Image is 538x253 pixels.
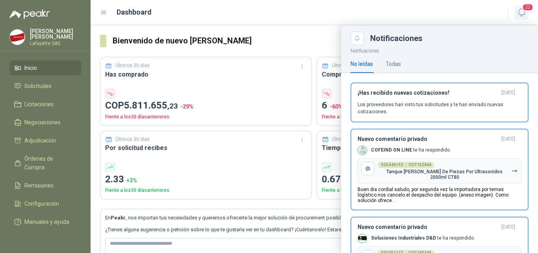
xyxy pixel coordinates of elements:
[9,60,81,75] a: Inicio
[9,97,81,112] a: Licitaciones
[24,181,54,190] span: Remisiones
[30,41,81,46] p: Lafayette SAS
[514,6,529,20] button: 20
[24,154,74,172] span: Órdenes de Compra
[351,60,373,68] div: No leídas
[30,28,81,39] p: [PERSON_NAME] [PERSON_NAME]
[501,136,515,142] span: [DATE]
[9,133,81,148] a: Adjudicación
[24,199,59,208] span: Configuración
[371,235,475,242] p: te ha respondido.
[10,30,25,45] img: Company Logo
[371,147,451,154] p: te ha respondido.
[24,64,37,72] span: Inicio
[24,136,56,145] span: Adjudicación
[358,158,521,184] button: SOL046192 → COT152444Tanque [PERSON_NAME] De Piezas Por Ultrasonidos 2000ml CT80
[24,82,52,90] span: Solicitudes
[358,234,367,243] img: Company Logo
[351,32,364,45] button: Close
[351,82,529,122] button: ¡Has recibido nuevas cotizaciones![DATE] Los proveedores han visto tus solicitudes y te han envia...
[358,136,498,142] h3: Nuevo comentario privado
[522,4,533,11] span: 20
[9,214,81,229] a: Manuales y ayuda
[386,60,401,68] div: Todas
[358,90,498,96] h3: ¡Has recibido nuevas cotizaciones!
[351,129,529,210] button: Nuevo comentario privado[DATE] Company LogoCOFEIND ON LINE te ha respondido.SOL046192 → COT152444...
[378,169,511,180] p: Tanque [PERSON_NAME] De Piezas Por Ultrasonidos 2000ml CT80
[371,147,412,153] b: COFEIND ON LINE
[358,224,498,231] h3: Nuevo comentario privado
[371,235,436,241] b: Soluciones Industriales D&D
[9,79,81,94] a: Solicitudes
[24,217,69,226] span: Manuales y ayuda
[24,118,61,127] span: Negociaciones
[358,101,521,115] p: Los proveedores han visto tus solicitudes y te han enviado nuevas cotizaciones.
[9,115,81,130] a: Negociaciones
[341,45,538,55] p: Notificaciones
[9,196,81,211] a: Configuración
[9,178,81,193] a: Remisiones
[370,34,529,42] div: Notificaciones
[358,187,521,203] p: Buen dia cordial saludo, por segunda vez la importadora por temas logístico nos cancelo el despac...
[378,162,434,168] div: SOL046192 → COT152444
[9,9,50,19] img: Logo peakr
[24,100,54,109] span: Licitaciones
[501,90,515,96] span: [DATE]
[358,146,367,155] img: Company Logo
[501,224,515,231] span: [DATE]
[117,7,152,18] h1: Dashboard
[9,151,81,175] a: Órdenes de Compra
